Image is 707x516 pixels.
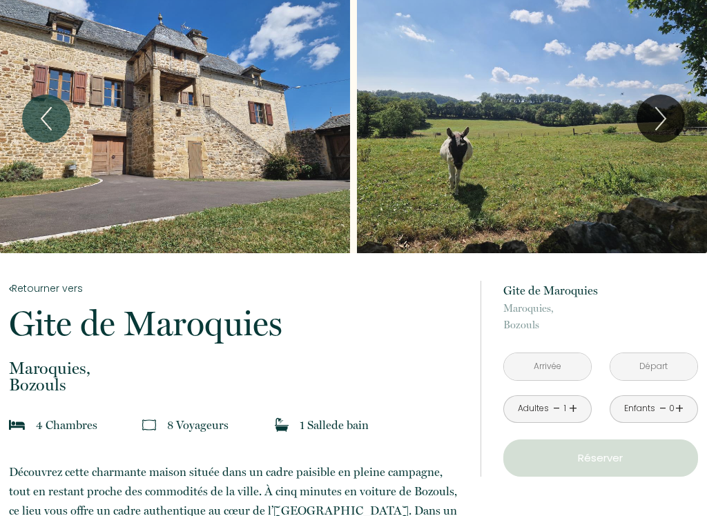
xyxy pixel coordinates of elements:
[224,418,229,432] span: s
[300,415,369,435] p: 1 Salle de bain
[9,306,462,341] p: Gite de Maroquies
[503,300,698,333] p: Bozouls
[504,353,591,380] input: Arrivée
[167,415,229,435] p: 8 Voyageur
[503,281,698,300] p: Gite de Maroquies
[624,402,655,415] div: Enfants
[637,95,685,143] button: Next
[503,300,698,317] span: Maroquies,
[610,353,697,380] input: Départ
[553,398,561,419] a: -
[9,360,462,393] p: Bozouls
[22,95,70,143] button: Previous
[569,398,577,419] a: +
[518,402,549,415] div: Adultes
[508,450,693,466] p: Réserver
[668,402,675,415] div: 0
[9,360,462,377] span: Maroquies,
[561,402,568,415] div: 1
[36,415,97,435] p: 4 Chambre
[142,418,156,432] img: guests
[675,398,684,419] a: +
[503,439,698,477] button: Réserver
[659,398,667,419] a: -
[9,281,462,296] a: Retourner vers
[93,418,97,432] span: s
